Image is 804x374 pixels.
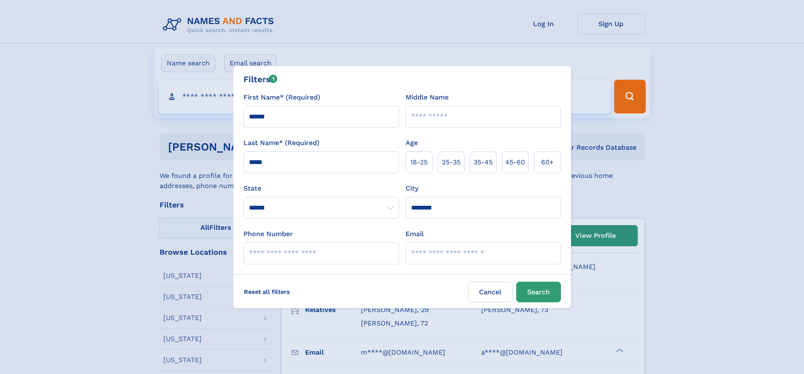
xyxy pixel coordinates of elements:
[238,282,295,302] label: Reset all filters
[244,229,293,239] label: Phone Number
[505,157,525,167] span: 45‑60
[406,138,418,148] label: Age
[410,157,428,167] span: 18‑25
[468,282,513,302] label: Cancel
[244,183,399,194] label: State
[516,282,561,302] button: Search
[541,157,554,167] span: 60+
[406,92,449,102] label: Middle Name
[474,157,493,167] span: 35‑45
[442,157,460,167] span: 25‑35
[244,92,320,102] label: First Name* (Required)
[244,73,278,86] div: Filters
[244,138,319,148] label: Last Name* (Required)
[406,229,424,239] label: Email
[406,183,418,194] label: City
